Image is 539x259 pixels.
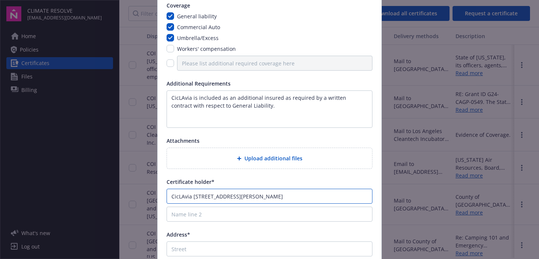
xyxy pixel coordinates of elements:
input: Name line 2 [167,207,372,222]
span: Coverage [167,2,190,9]
span: Additional Requirements [167,80,231,87]
span: Certificate holder* [167,178,214,185]
input: Name line 1 [167,189,372,204]
span: Commercial Auto [177,24,220,31]
textarea: CicLAvia is included as an additional insured as required by a written contract with respect to G... [167,90,372,128]
div: Upload additional files [167,148,372,169]
span: Workers' compensation [177,45,236,52]
span: Umbrella/Excess [177,34,219,41]
span: Upload additional files [244,154,302,162]
span: Attachments [167,137,200,144]
span: General liability [177,13,217,20]
span: Address* [167,231,190,238]
input: Street [167,241,372,256]
input: Please list additional required coverage here [177,56,372,71]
